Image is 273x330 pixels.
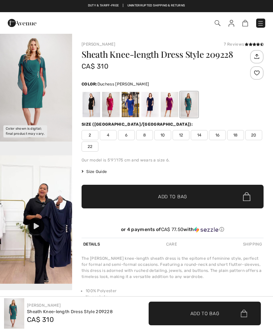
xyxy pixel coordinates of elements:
[82,255,264,280] div: The [PERSON_NAME] knee-length sheath dress is the epitome of feminine style, perfect for formal a...
[180,92,198,117] div: Duchess green
[118,130,135,140] span: 6
[245,130,262,140] span: 20
[215,20,220,26] img: Search
[102,92,120,117] div: Begonia
[161,92,178,117] div: Sangria
[82,82,97,86] span: Color:
[82,42,115,47] a: [PERSON_NAME]
[82,185,264,208] button: Add to Bag
[149,302,261,325] button: Add to Bag
[82,121,194,127] div: Size ([GEOGRAPHIC_DATA]/[GEOGRAPHIC_DATA]):
[27,303,61,308] a: [PERSON_NAME]
[82,227,264,233] div: or 4 payments of with
[243,192,250,201] img: Bag.svg
[8,19,36,26] a: 1ère Avenue
[82,50,248,59] h1: Sheath Knee-length Dress Style 209228
[209,130,226,140] span: 16
[4,298,24,329] img: Sheath Knee-Length Dress Style 209228
[230,310,266,327] iframe: Opens a widget where you can find more information
[164,238,179,250] div: Care
[83,92,100,117] div: Black
[82,169,107,175] span: Size Guide
[229,20,234,27] img: My Info
[136,130,153,140] span: 8
[97,82,149,86] span: Duchess [PERSON_NAME]
[82,157,264,163] div: Our model is 5'9"/175 cm and wears a size 6.
[173,130,189,140] span: 12
[161,227,184,232] span: CA$ 77.50
[257,20,264,27] img: Menu
[27,315,54,324] span: CA$ 310
[82,142,98,152] span: 22
[82,238,102,250] div: Details
[82,130,98,140] span: 2
[141,92,159,117] div: Midnight
[190,310,219,317] span: Add to Bag
[82,227,264,235] div: or 4 payments ofCA$ 77.50withSezzle Click to learn more about Sezzle
[251,51,262,62] img: Share
[154,130,171,140] span: 10
[3,125,47,137] div: Color shown is digital; final product may vary.
[100,130,117,140] span: 4
[86,294,264,300] li: No pockets
[158,193,187,200] span: Add to Bag
[82,62,109,70] span: CA$ 310
[191,130,208,140] span: 14
[241,238,264,250] div: Shipping
[122,92,139,117] div: Imperial Blue
[227,130,244,140] span: 18
[224,41,264,47] div: 7 Reviews
[86,288,264,294] li: 100% Polyester
[27,308,113,315] div: Sheath Knee-length Dress Style 209228
[242,20,248,26] img: Shopping Bag
[8,16,36,30] img: 1ère Avenue
[194,227,218,233] img: Sezzle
